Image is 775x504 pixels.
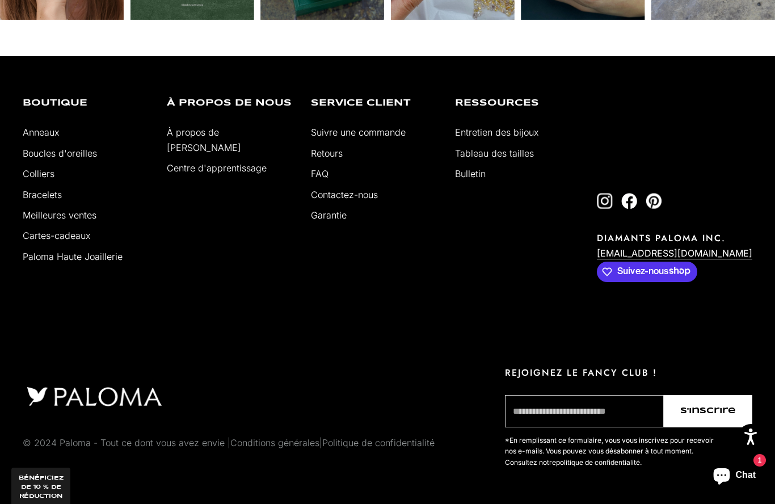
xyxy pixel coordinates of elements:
a: Anneaux [23,127,60,138]
a: Meilleures ventes [23,209,96,221]
font: S'inscrire [680,407,736,415]
a: Cartes-cadeaux [23,230,91,241]
font: Ressources [455,99,539,107]
a: Politique de confidentialité [322,437,435,448]
font: REJOIGNEZ LE FANCY CLUB ! [505,366,657,379]
font: © 2024 Paloma - Tout ce dont vous avez envie | [23,437,230,448]
a: Bracelets [23,189,62,200]
font: Boutique [23,99,87,107]
a: Colliers [23,168,54,179]
a: Suivez-nous sur Facebook [621,193,637,209]
a: Garantie [311,209,347,221]
font: Service client [311,99,411,107]
a: Boucles d'oreilles [23,148,97,159]
font: À propos de nous [167,99,292,107]
img: logo de pied de page [23,384,166,409]
a: FAQ [311,168,328,179]
a: Bulletin [455,168,486,179]
a: Suivre une commande [311,127,406,138]
inbox-online-store-chat: Chat de la boutique en ligne Shopify [703,458,766,495]
button: S'inscrire [664,395,752,427]
font: BÉNÉFICIEZ DE 10 % DE RÉDUCTION [19,475,64,499]
a: politique de confidentialité. [556,458,642,467]
a: Entretien des bijoux [455,127,539,138]
a: Paloma Haute Joaillerie [23,251,123,262]
font: | [319,437,322,448]
a: Centre d'apprentissage [167,162,267,174]
a: Contactez-nous [311,189,378,200]
a: Suivez-nous sur Instagram [597,193,613,209]
font: *En remplissant ce formulaire, vous vous inscrivez pour recevoir nos e-mails. Vous pouvez vous dé... [505,436,714,467]
div: BÉNÉFICIEZ DE 10 % DE RÉDUCTION [11,468,70,504]
a: Conditions générales [230,437,319,448]
a: Retours [311,148,343,159]
a: Suivez-nous sur Pinterest [646,193,662,209]
a: À propos de [PERSON_NAME] [167,127,241,153]
a: Tableau des tailles [455,148,534,159]
font: DIAMANTS PALOMA INC. [597,232,726,245]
